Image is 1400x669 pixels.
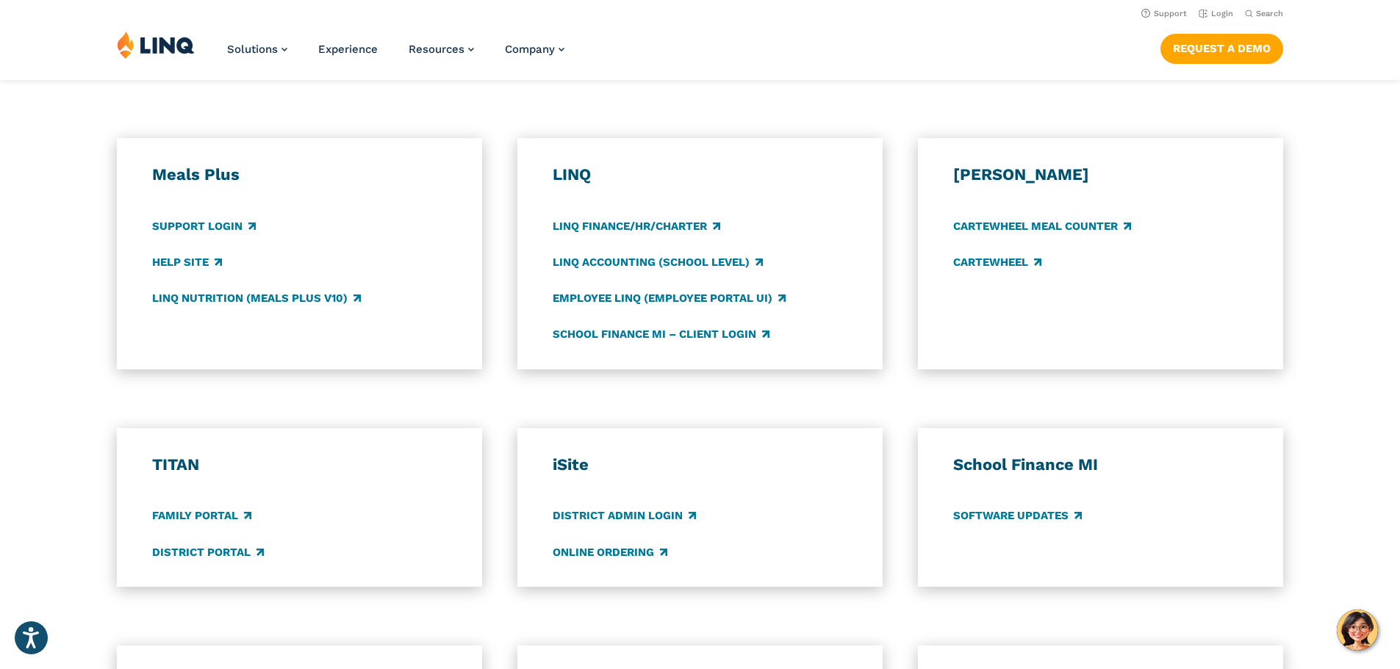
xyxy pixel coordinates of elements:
[1245,8,1283,19] button: Open Search Bar
[505,43,564,56] a: Company
[152,455,448,475] h3: TITAN
[1256,9,1283,18] span: Search
[117,31,195,59] img: LINQ | K‑12 Software
[227,43,287,56] a: Solutions
[152,254,222,270] a: Help Site
[409,43,464,56] span: Resources
[553,326,769,342] a: School Finance MI – Client Login
[553,290,786,306] a: Employee LINQ (Employee Portal UI)
[953,254,1041,270] a: CARTEWHEEL
[953,508,1082,524] a: Software Updates
[409,43,474,56] a: Resources
[152,508,251,524] a: Family Portal
[227,43,278,56] span: Solutions
[1337,610,1378,651] button: Hello, have a question? Let’s chat.
[553,544,667,560] a: Online Ordering
[553,508,696,524] a: District Admin Login
[953,218,1131,234] a: CARTEWHEEL Meal Counter
[553,455,848,475] h3: iSite
[553,164,848,185] h3: LINQ
[227,31,564,79] nav: Primary Navigation
[505,43,555,56] span: Company
[1160,31,1283,63] nav: Button Navigation
[953,455,1249,475] h3: School Finance MI
[953,164,1249,185] h3: [PERSON_NAME]
[152,218,256,234] a: Support Login
[152,164,448,185] h3: Meals Plus
[1160,34,1283,63] a: Request a Demo
[318,43,378,56] a: Experience
[553,254,763,270] a: LINQ Accounting (school level)
[152,290,361,306] a: LINQ Nutrition (Meals Plus v10)
[553,218,720,234] a: LINQ Finance/HR/Charter
[1141,9,1187,18] a: Support
[1199,9,1233,18] a: Login
[152,544,264,560] a: District Portal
